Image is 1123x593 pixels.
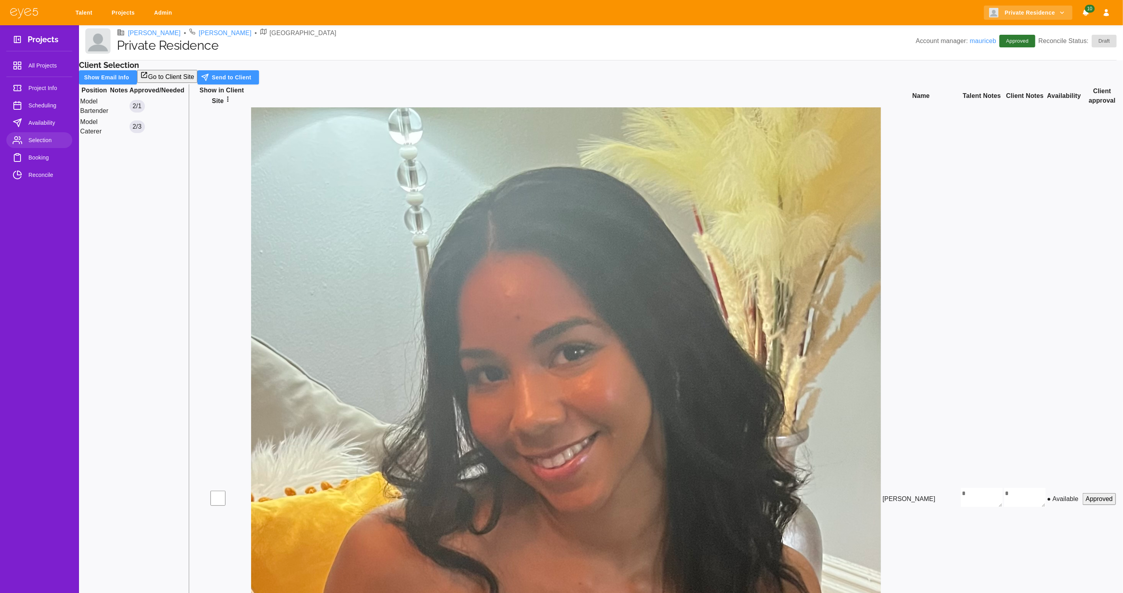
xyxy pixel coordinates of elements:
[129,85,185,96] th: Approved/Needed
[70,6,100,20] a: Talent
[9,7,39,19] img: eye5
[1085,5,1095,13] span: 10
[197,70,259,85] button: Send to Client
[80,96,109,116] td: Model Bartender
[184,28,186,38] li: •
[1079,6,1093,20] button: Notifications
[130,100,145,113] div: 2 / 1
[128,28,181,38] a: [PERSON_NAME]
[1082,85,1122,106] th: Client approval
[961,85,1003,106] th: Talent Notes
[80,117,109,137] td: Model Caterer
[1047,494,1081,504] div: ● Available
[1094,37,1115,45] span: Draft
[79,60,1123,70] h3: Client Selection
[984,6,1072,20] button: Private Residence
[1047,85,1082,106] th: Availability
[130,120,145,133] div: 2 / 3
[970,38,996,44] a: mauriceb
[28,61,66,70] span: All Projects
[199,28,252,38] a: [PERSON_NAME]
[989,8,999,17] img: Client logo
[1038,35,1117,47] p: Reconcile Status:
[1001,37,1033,45] span: Approved
[6,132,72,148] a: Selection
[85,28,111,54] img: Client logo
[28,118,66,128] span: Availability
[28,153,66,162] span: Booking
[79,70,137,85] button: Show Email Info
[28,35,58,47] h3: Projects
[6,115,72,131] a: Availability
[28,83,66,93] span: Project Info
[193,85,250,106] th: Show in Client Site
[270,28,336,38] p: [GEOGRAPHIC_DATA]
[80,85,109,96] th: Position
[6,58,72,73] a: All Projects
[117,38,916,53] h1: Private Residence
[6,98,72,113] a: Scheduling
[149,6,180,20] a: Admin
[883,494,960,504] p: [PERSON_NAME]
[6,80,72,96] a: Project Info
[1083,493,1116,505] button: Approved
[6,167,72,183] a: Reconcile
[107,6,143,20] a: Projects
[110,85,128,96] th: Notes
[137,70,197,83] button: Go to Client Site
[28,170,66,180] span: Reconcile
[28,135,66,145] span: Selection
[255,28,257,38] li: •
[1004,85,1046,106] th: Client Notes
[28,101,66,110] span: Scheduling
[6,150,72,165] a: Booking
[882,85,960,106] th: Name
[916,36,996,46] p: Account manager:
